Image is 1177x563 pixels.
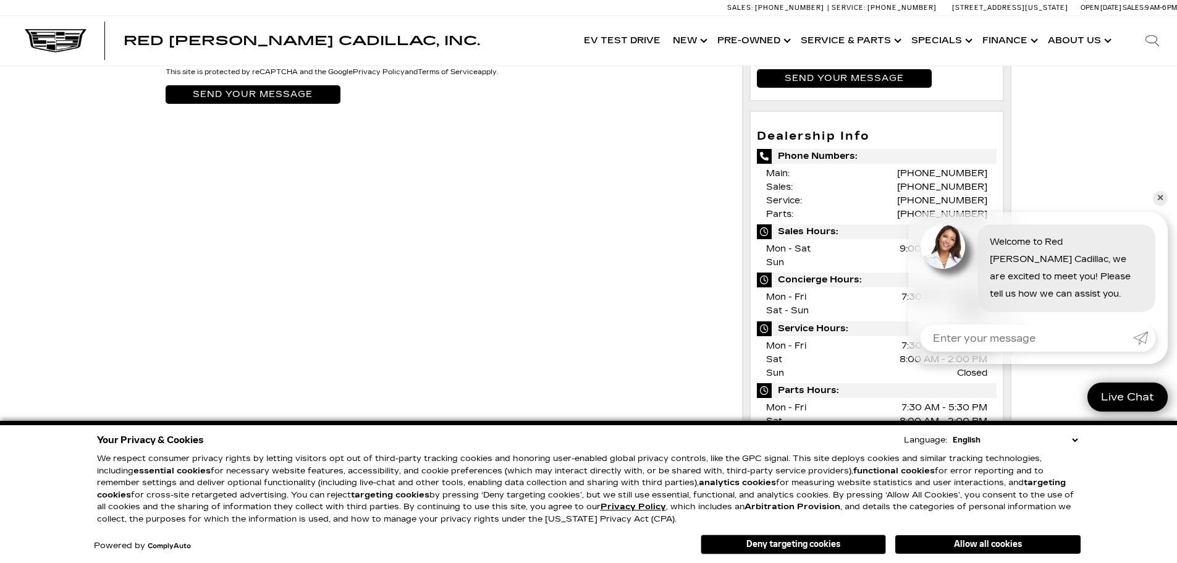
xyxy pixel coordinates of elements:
a: Privacy Policy [353,68,405,76]
span: 9:00 AM - 6:00 PM [900,242,987,256]
p: We respect consumer privacy rights by letting visitors opt out of third-party tracking cookies an... [97,453,1081,525]
span: Sat [766,354,782,365]
span: 7:30 AM - 5:30 AM [901,290,987,304]
div: Search [1128,16,1177,66]
span: Service Hours: [757,321,997,336]
a: Terms of Service [418,68,478,76]
span: Live Chat [1095,390,1160,404]
strong: targeting cookies [97,478,1066,500]
span: Sat - Sun [766,305,809,316]
a: EV Test Drive [578,16,667,66]
span: [PHONE_NUMBER] [867,4,937,12]
a: Finance [976,16,1042,66]
span: Parts Hours: [757,383,997,398]
span: Main: [766,168,790,179]
button: Deny targeting cookies [701,535,886,554]
strong: targeting cookies [351,490,429,500]
span: Sun [766,368,784,378]
span: Sat [766,416,782,426]
span: Mon - Fri [766,292,806,302]
a: Red [PERSON_NAME] Cadillac, Inc. [124,35,480,47]
span: Sales Hours: [757,224,997,239]
span: Sales: [1123,4,1145,12]
div: Welcome to Red [PERSON_NAME] Cadillac, we are excited to meet you! Please tell us how we can assi... [977,224,1155,312]
span: 7:30 AM - 5:30 PM [901,401,987,415]
span: Sun [766,257,784,268]
a: New [667,16,711,66]
strong: essential cookies [133,466,211,476]
a: [PHONE_NUMBER] [897,209,987,219]
a: Sales: [PHONE_NUMBER] [727,4,827,11]
span: 8:00 AM - 2:00 PM [900,353,987,366]
span: Mon - Fri [766,402,806,413]
span: Sales: [727,4,753,12]
a: [PHONE_NUMBER] [897,195,987,206]
a: About Us [1042,16,1115,66]
span: Closed [957,366,987,380]
a: [STREET_ADDRESS][US_STATE] [952,4,1068,12]
input: Send your message [757,69,932,88]
input: Send Your Message [166,85,340,104]
a: Pre-Owned [711,16,795,66]
strong: analytics cookies [699,478,776,488]
a: Service: [PHONE_NUMBER] [827,4,940,11]
img: Agent profile photo [921,224,965,269]
span: Service: [832,4,866,12]
span: Phone Numbers: [757,149,997,164]
span: Mon - Fri [766,341,806,351]
img: Cadillac Dark Logo with Cadillac White Text [25,29,86,53]
a: Specials [905,16,976,66]
span: [PHONE_NUMBER] [755,4,824,12]
a: Submit [1133,324,1155,352]
select: Language Select [950,434,1081,446]
strong: Arbitration Provision [745,502,840,512]
div: Powered by [94,542,191,550]
div: Language: [904,436,947,444]
span: Red [PERSON_NAME] Cadillac, Inc. [124,33,480,48]
span: 9 AM-6 PM [1145,4,1177,12]
span: Concierge Hours: [757,273,997,287]
a: [PHONE_NUMBER] [897,168,987,179]
span: Sales: [766,182,793,192]
span: Mon - Sat [766,243,811,254]
span: 8:00 AM - 2:00 PM [900,415,987,428]
h3: Dealership Info [757,130,997,143]
small: This site is protected by reCAPTCHA and the Google and apply. [166,68,498,76]
span: Open [DATE] [1081,4,1121,12]
span: 7:30 AM - 5:30 PM [901,339,987,353]
u: Privacy Policy [601,502,666,512]
a: [PHONE_NUMBER] [897,182,987,192]
a: ComplyAuto [148,543,191,550]
span: Your Privacy & Cookies [97,431,204,449]
a: Live Chat [1087,383,1168,412]
span: Service: [766,195,802,206]
button: Allow all cookies [895,535,1081,554]
input: Enter your message [921,324,1133,352]
strong: functional cookies [853,466,935,476]
span: Parts: [766,209,793,219]
a: Service & Parts [795,16,905,66]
